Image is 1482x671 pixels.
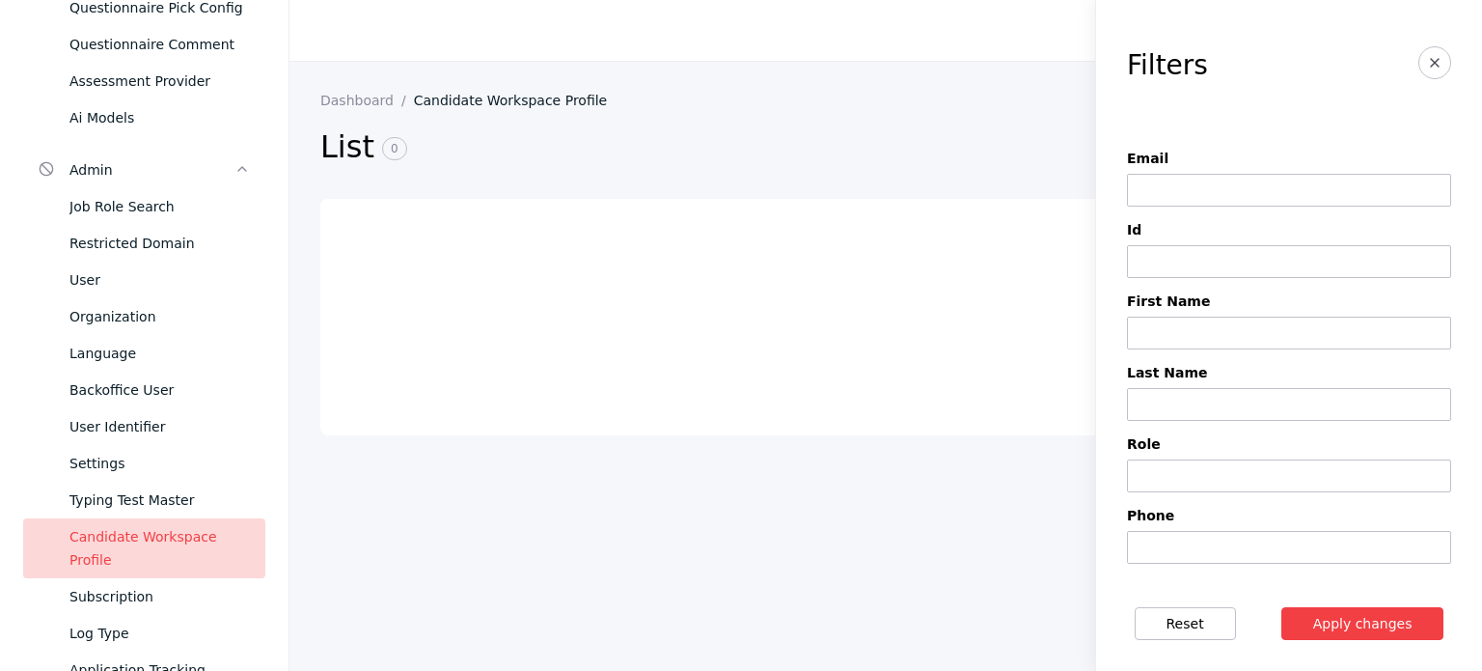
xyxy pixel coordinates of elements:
label: Role [1127,436,1451,452]
button: Reset [1135,607,1236,640]
a: Questionnaire Comment [23,26,265,63]
a: Restricted Domain [23,225,265,262]
div: Candidate Workspace Profile [69,525,250,572]
label: First Name [1127,294,1451,309]
div: User Identifier [69,415,250,438]
div: Settings [69,452,250,475]
label: Email [1127,151,1451,166]
div: User [69,268,250,292]
div: Job Role Search [69,195,250,218]
div: Subscription [69,585,250,608]
h2: List [320,127,1151,168]
div: Log Type [69,622,250,645]
a: Ai Models [23,99,265,136]
a: Dashboard [320,93,414,108]
a: Log Type [23,615,265,652]
a: Language [23,335,265,372]
a: User Identifier [23,408,265,445]
a: Organization [23,298,265,335]
div: Ai Models [69,106,250,129]
a: Candidate Workspace Profile [23,518,265,578]
div: Typing Test Master [69,489,250,512]
label: Id [1127,222,1451,238]
div: Questionnaire Comment [69,33,250,56]
a: Settings [23,445,265,482]
a: Typing Test Master [23,482,265,518]
a: Job Role Search [23,188,265,225]
label: Last Name [1127,365,1451,380]
h3: Filters [1127,50,1208,81]
div: Assessment Provider [69,70,250,93]
button: Apply changes [1281,607,1444,640]
a: User [23,262,265,298]
div: Restricted Domain [69,232,250,255]
a: Subscription [23,578,265,615]
div: Admin [69,158,234,182]
a: Assessment Provider [23,63,265,99]
a: Candidate Workspace Profile [414,93,623,108]
label: Phone [1127,508,1451,523]
a: Backoffice User [23,372,265,408]
div: Organization [69,305,250,328]
div: Backoffice User [69,378,250,402]
div: Language [69,342,250,365]
span: 0 [382,137,407,160]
